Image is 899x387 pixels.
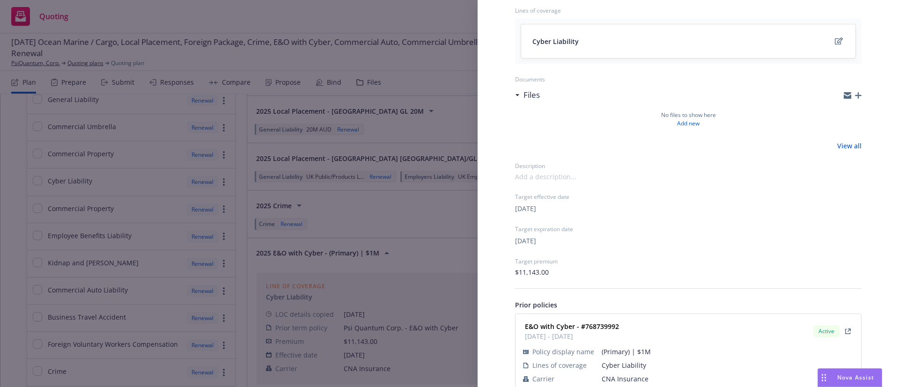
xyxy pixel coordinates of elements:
span: Nova Assist [837,373,874,381]
span: Lines of coverage [532,360,587,370]
span: (Primary) | $1M [602,347,854,357]
button: [DATE] [515,204,536,213]
span: $11,143.00 [515,267,549,277]
h3: Files [523,89,540,101]
div: Documents [515,75,862,83]
div: Target premium [515,257,862,265]
span: Policy display name [532,347,594,357]
div: Prior policies [515,300,862,310]
div: Drag to move [818,369,830,387]
button: Nova Assist [818,368,882,387]
a: View all [837,141,862,151]
span: Cyber Liability [602,360,854,370]
span: CNA Insurance [602,374,854,384]
strong: E&O with Cyber - #768739992 [525,322,619,331]
span: Carrier [532,374,554,384]
div: Lines of coverage [515,7,862,15]
div: Files [515,89,540,101]
span: [DATE] - [DATE] [525,331,619,341]
a: Add new [677,119,700,128]
span: Active [817,327,836,336]
div: Target effective date [515,193,862,201]
a: View Policy [842,326,854,337]
span: No files to show here [661,111,716,119]
span: Cyber Liability [532,37,579,46]
button: [DATE] [515,236,536,246]
div: Target expiration date [515,225,862,233]
a: edit [833,36,844,47]
div: Description [515,162,862,170]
